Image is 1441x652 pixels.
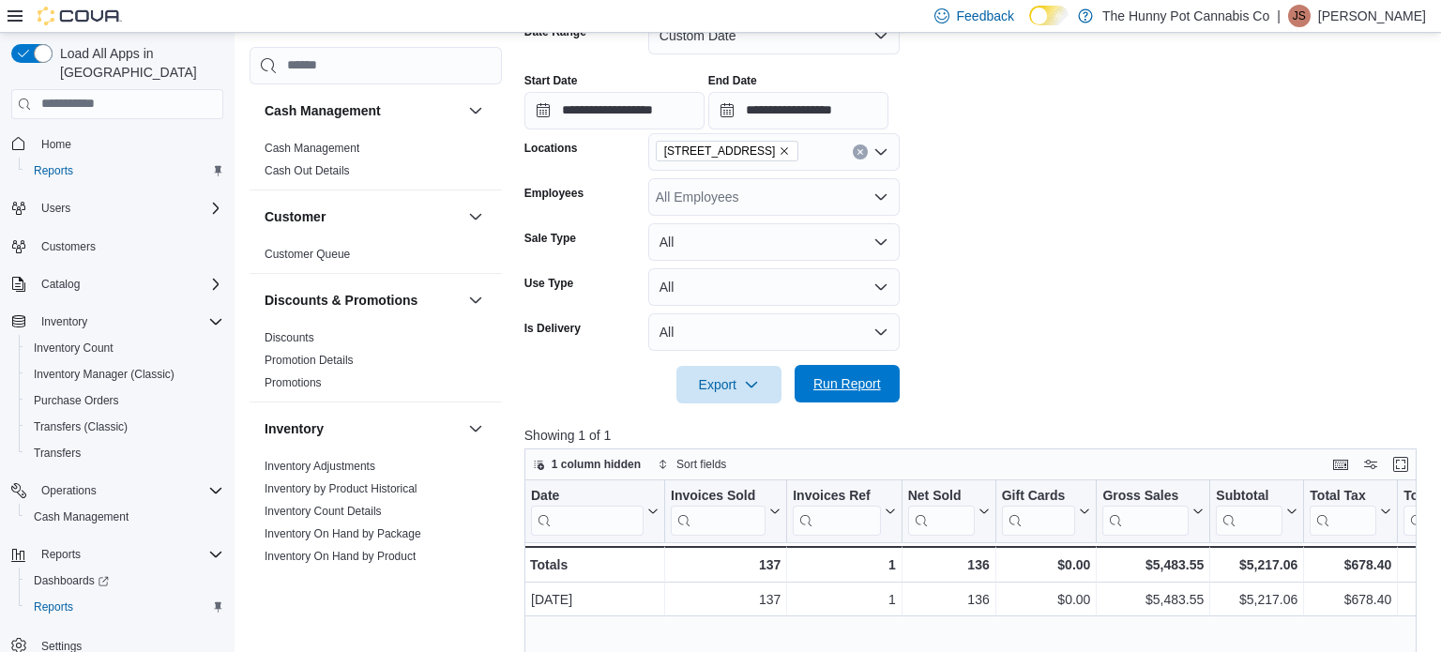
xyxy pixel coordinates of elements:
[265,505,382,518] a: Inventory Count Details
[41,547,81,562] span: Reports
[671,487,766,535] div: Invoices Sold
[265,419,461,438] button: Inventory
[464,205,487,228] button: Customer
[34,543,88,566] button: Reports
[793,487,880,535] div: Invoices Ref
[1310,588,1391,611] div: $678.40
[907,487,989,535] button: Net Sold
[1102,553,1204,576] div: $5,483.55
[265,376,322,389] a: Promotions
[265,207,326,226] h3: Customer
[265,353,354,368] span: Promotion Details
[265,550,416,563] a: Inventory On Hand by Product
[265,141,359,156] span: Cash Management
[34,273,223,296] span: Catalog
[34,235,103,258] a: Customers
[34,446,81,461] span: Transfers
[524,276,573,291] label: Use Type
[265,248,350,261] a: Customer Queue
[4,478,231,504] button: Operations
[4,541,231,568] button: Reports
[1216,487,1282,505] div: Subtotal
[265,526,421,541] span: Inventory On Hand by Package
[676,457,726,472] span: Sort fields
[648,313,900,351] button: All
[708,92,888,129] input: Press the down key to open a popover containing a calendar.
[26,596,81,618] a: Reports
[1102,487,1189,535] div: Gross Sales
[1293,5,1306,27] span: JS
[26,159,81,182] a: Reports
[265,247,350,262] span: Customer Queue
[19,594,231,620] button: Reports
[26,442,223,464] span: Transfers
[26,506,136,528] a: Cash Management
[26,363,182,386] a: Inventory Manager (Classic)
[1102,5,1269,27] p: The Hunny Pot Cannabis Co
[265,354,354,367] a: Promotion Details
[4,309,231,335] button: Inventory
[873,144,888,159] button: Open list of options
[26,569,223,592] span: Dashboards
[908,588,990,611] div: 136
[19,414,231,440] button: Transfers (Classic)
[957,7,1014,25] span: Feedback
[26,416,135,438] a: Transfers (Classic)
[4,233,231,260] button: Customers
[19,158,231,184] button: Reports
[26,337,121,359] a: Inventory Count
[19,361,231,387] button: Inventory Manager (Classic)
[34,132,223,156] span: Home
[524,186,584,201] label: Employees
[793,553,895,576] div: 1
[19,440,231,466] button: Transfers
[531,487,644,505] div: Date
[853,144,868,159] button: Clear input
[1002,588,1091,611] div: $0.00
[265,375,322,390] span: Promotions
[1102,487,1189,505] div: Gross Sales
[656,141,799,161] span: 2500 Hurontario St
[34,509,129,524] span: Cash Management
[265,331,314,344] a: Discounts
[34,479,223,502] span: Operations
[265,571,378,586] span: Inventory Transactions
[671,553,781,576] div: 137
[1102,588,1204,611] div: $5,483.55
[648,17,900,54] button: Custom Date
[41,239,96,254] span: Customers
[1310,553,1391,576] div: $678.40
[26,569,116,592] a: Dashboards
[464,99,487,122] button: Cash Management
[525,453,648,476] button: 1 column hidden
[265,481,417,496] span: Inventory by Product Historical
[34,393,119,408] span: Purchase Orders
[265,527,421,540] a: Inventory On Hand by Package
[4,195,231,221] button: Users
[1029,25,1030,26] span: Dark Mode
[26,416,223,438] span: Transfers (Classic)
[34,235,223,258] span: Customers
[265,549,416,564] span: Inventory On Hand by Product
[265,101,461,120] button: Cash Management
[873,190,888,205] button: Open list of options
[793,487,895,535] button: Invoices Ref
[708,73,757,88] label: End Date
[53,44,223,82] span: Load All Apps in [GEOGRAPHIC_DATA]
[34,599,73,614] span: Reports
[1329,453,1352,476] button: Keyboard shortcuts
[531,588,659,611] div: [DATE]
[688,366,770,403] span: Export
[1310,487,1391,535] button: Total Tax
[265,419,324,438] h3: Inventory
[1359,453,1382,476] button: Display options
[1216,588,1297,611] div: $5,217.06
[19,504,231,530] button: Cash Management
[648,223,900,261] button: All
[34,419,128,434] span: Transfers (Classic)
[250,243,502,273] div: Customer
[648,268,900,306] button: All
[34,311,223,333] span: Inventory
[1102,487,1204,535] button: Gross Sales
[26,596,223,618] span: Reports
